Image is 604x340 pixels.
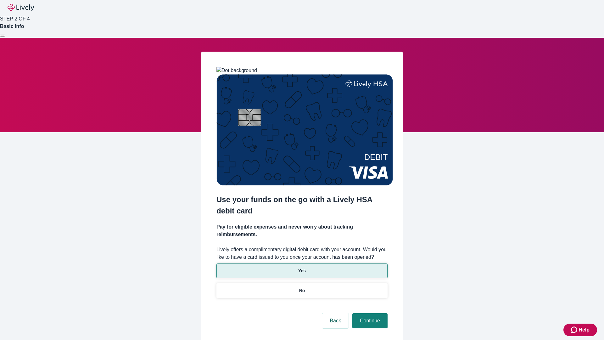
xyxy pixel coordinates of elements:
[579,326,590,334] span: Help
[216,283,388,298] button: No
[298,268,306,274] p: Yes
[216,74,393,185] img: Debit card
[216,246,388,261] label: Lively offers a complimentary digital debit card with your account. Would you like to have a card...
[216,223,388,238] h4: Pay for eligible expenses and never worry about tracking reimbursements.
[322,313,349,328] button: Back
[571,326,579,334] svg: Zendesk support icon
[216,263,388,278] button: Yes
[299,287,305,294] p: No
[352,313,388,328] button: Continue
[216,194,388,217] h2: Use your funds on the go with a Lively HSA debit card
[563,324,597,336] button: Zendesk support iconHelp
[8,4,34,11] img: Lively
[216,67,257,74] img: Dot background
